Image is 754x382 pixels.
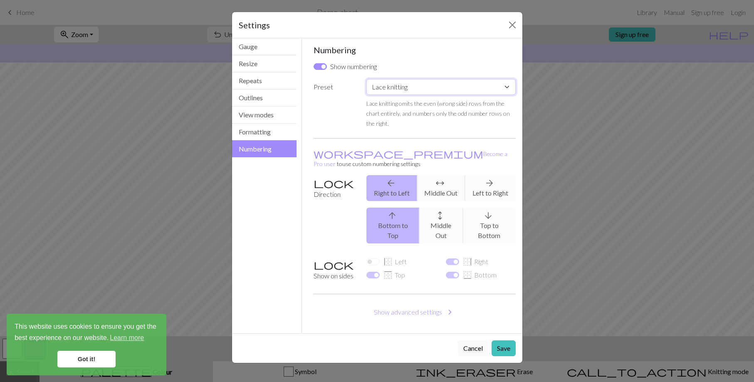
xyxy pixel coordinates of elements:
[458,340,488,356] button: Cancel
[232,38,297,55] button: Gauge
[462,269,472,281] span: border_bottom
[462,256,472,268] span: border_right
[309,79,361,128] label: Preset
[232,72,297,89] button: Repeats
[232,140,297,157] button: Numbering
[57,351,116,367] a: dismiss cookie message
[232,55,297,72] button: Resize
[232,107,297,124] button: View modes
[314,150,507,167] a: Become a Pro user
[314,150,507,167] small: to use custom numbering settings
[309,257,361,284] label: Show on sides
[462,270,497,280] label: Bottom
[383,256,393,268] span: border_left
[7,314,166,375] div: cookieconsent
[232,124,297,141] button: Formatting
[314,45,516,55] h5: Numbering
[383,269,393,281] span: border_top
[383,257,407,267] label: Left
[445,306,455,318] span: chevron_right
[309,175,361,250] label: Direction
[366,100,510,127] small: Lace knitting omits the even (wrong side) rows from the chart entirely, and numbers only the odd ...
[232,89,297,107] button: Outlines
[109,332,145,344] a: learn more about cookies
[15,322,158,344] span: This website uses cookies to ensure you get the best experience on our website.
[462,257,488,267] label: Right
[314,148,483,159] span: workspace_premium
[383,270,405,280] label: Top
[314,304,516,320] button: Show advanced settings
[239,19,270,31] h5: Settings
[492,340,516,356] button: Save
[506,18,519,32] button: Close
[330,62,377,72] label: Show numbering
